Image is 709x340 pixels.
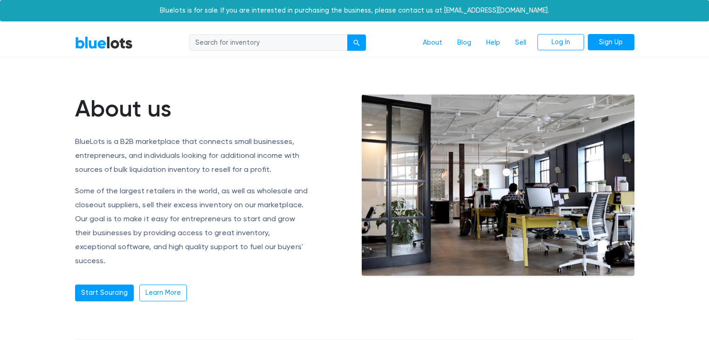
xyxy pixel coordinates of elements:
[75,184,310,268] p: Some of the largest retailers in the world, as well as wholesale and closeout suppliers, sell the...
[450,34,479,52] a: Blog
[362,95,634,276] img: office-e6e871ac0602a9b363ffc73e1d17013cb30894adc08fbdb38787864bb9a1d2fe.jpg
[415,34,450,52] a: About
[75,95,310,122] h1: About us
[189,34,348,51] input: Search for inventory
[75,135,310,177] p: BlueLots is a B2B marketplace that connects small businesses, entrepreneurs, and individuals look...
[588,34,634,51] a: Sign Up
[75,36,133,49] a: BlueLots
[479,34,508,52] a: Help
[537,34,584,51] a: Log In
[75,285,134,301] a: Start Sourcing
[139,285,187,301] a: Learn More
[508,34,534,52] a: Sell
